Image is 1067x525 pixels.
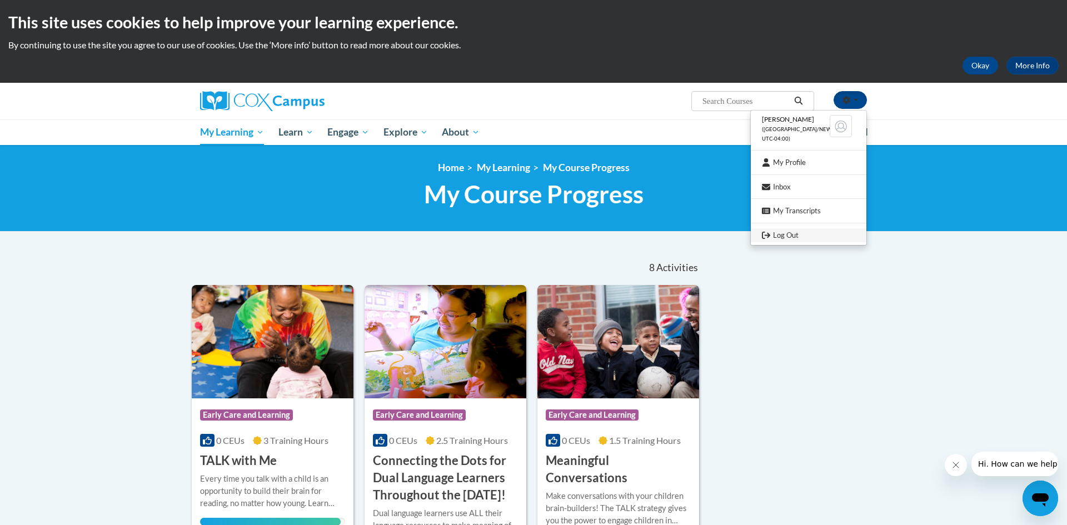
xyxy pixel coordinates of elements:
h3: Connecting the Dots for Dual Language Learners Throughout the [DATE]! [373,452,518,503]
a: Cox Campus [200,91,411,111]
a: My Profile [751,156,866,169]
div: Main menu [183,119,884,145]
span: Hi. How can we help? [7,8,90,17]
button: Okay [963,57,998,74]
h2: This site uses cookies to help improve your learning experience. [8,11,1059,33]
span: Learn [278,126,313,139]
span: Engage [327,126,369,139]
iframe: Message from company [971,452,1058,476]
span: 3 Training Hours [263,435,328,446]
span: Early Care and Learning [373,409,466,421]
a: About [435,119,487,145]
input: Search Courses [701,94,790,108]
h3: Meaningful Conversations [546,452,691,487]
p: By continuing to use the site you agree to our use of cookies. Use the ‘More info’ button to read... [8,39,1059,51]
span: 0 CEUs [389,435,417,446]
span: About [442,126,480,139]
iframe: Button to launch messaging window [1023,481,1058,516]
span: My Course Progress [424,179,644,209]
a: Learn [271,119,321,145]
span: 1.5 Training Hours [609,435,681,446]
img: Course Logo [365,285,526,398]
a: My Transcripts [751,204,866,218]
div: Every time you talk with a child is an opportunity to build their brain for reading, no matter ho... [200,473,345,509]
a: My Learning [477,162,530,173]
a: My Learning [193,119,271,145]
img: Learner Profile Avatar [830,115,852,137]
button: Search [790,94,807,108]
a: Home [438,162,464,173]
span: Early Care and Learning [546,409,639,421]
span: My Learning [200,126,264,139]
a: Inbox [751,180,866,194]
span: 2.5 Training Hours [436,435,508,446]
button: Account Settings [834,91,867,109]
a: My Course Progress [543,162,630,173]
a: Logout [751,228,866,242]
span: Explore [383,126,428,139]
img: Course Logo [537,285,699,398]
h3: TALK with Me [200,452,277,469]
iframe: Close message [945,454,967,476]
a: Engage [320,119,376,145]
span: 0 CEUs [216,435,245,446]
img: Course Logo [192,285,353,398]
span: ([GEOGRAPHIC_DATA]/New_York UTC-04:00) [762,126,849,142]
a: Explore [376,119,435,145]
span: Activities [656,262,698,274]
span: 0 CEUs [562,435,590,446]
a: More Info [1006,57,1059,74]
img: Cox Campus [200,91,325,111]
span: Early Care and Learning [200,409,293,421]
span: [PERSON_NAME] [762,115,814,123]
span: 8 [649,262,655,274]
